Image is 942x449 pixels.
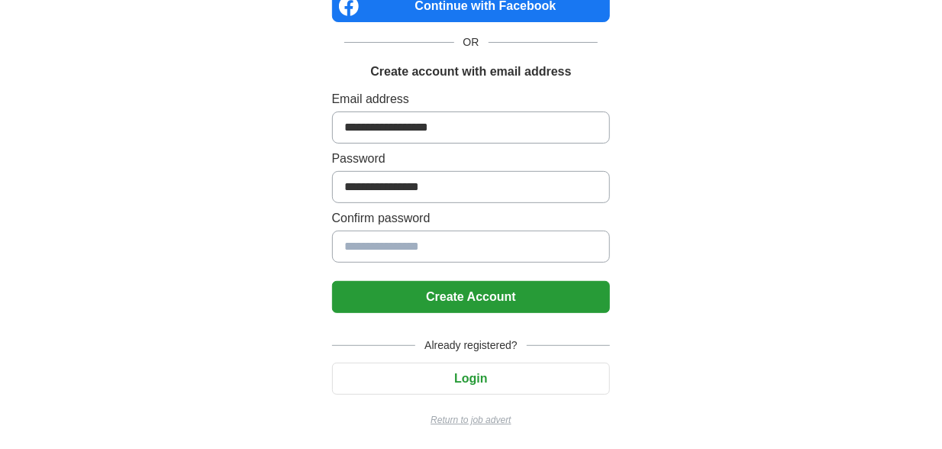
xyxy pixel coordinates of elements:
[332,209,611,228] label: Confirm password
[332,90,611,108] label: Email address
[415,338,526,354] span: Already registered?
[332,363,611,395] button: Login
[454,34,489,50] span: OR
[332,150,611,168] label: Password
[332,372,611,385] a: Login
[332,281,611,313] button: Create Account
[332,413,611,427] a: Return to job advert
[370,63,571,81] h1: Create account with email address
